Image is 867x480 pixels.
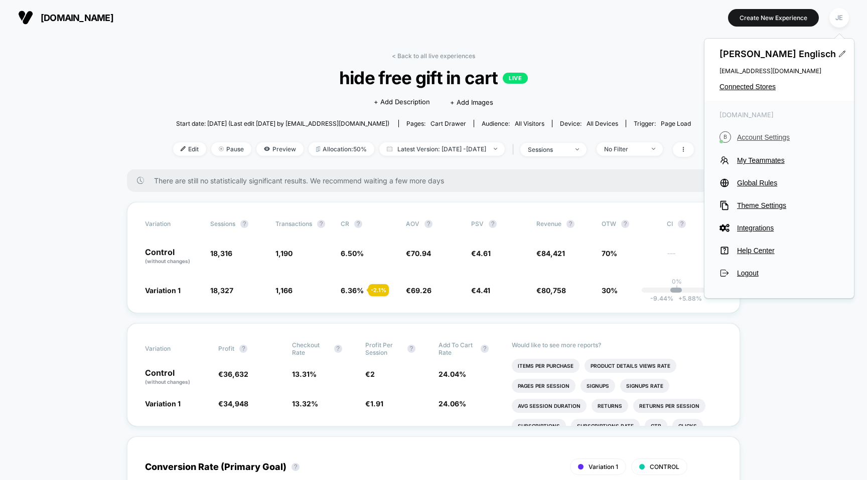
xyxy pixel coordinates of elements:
span: € [471,286,490,295]
span: 70% [602,249,617,258]
span: AOV [406,220,419,227]
span: Help Center [737,247,839,255]
span: + [678,295,682,302]
span: All Visitors [515,120,544,127]
img: end [494,148,497,150]
span: CR [341,220,349,227]
li: Ctr [645,419,667,433]
span: Start date: [DATE] (Last edit [DATE] by [EMAIL_ADDRESS][DOMAIN_NAME]) [176,120,389,127]
div: JE [829,8,849,28]
button: Integrations [719,223,839,233]
span: Sessions [210,220,235,227]
li: Clicks [672,419,703,433]
span: --- [667,251,722,265]
span: € [365,399,383,408]
li: Product Details Views Rate [585,359,676,373]
span: € [406,249,431,258]
p: Would like to see more reports? [512,341,722,349]
i: B [719,131,731,143]
span: 36,632 [223,370,248,378]
p: LIVE [503,73,528,84]
span: Latest Version: [DATE] - [DATE] [379,142,505,156]
li: Subscriptions [512,419,566,433]
span: CI [667,220,722,228]
span: all devices [587,120,618,127]
span: 13.32 % [292,399,318,408]
span: Logout [737,269,839,277]
span: Allocation: 50% [309,142,374,156]
span: 13.31 % [292,370,317,378]
li: Returns [592,399,628,413]
span: € [471,249,491,258]
p: | [676,285,678,293]
span: CONTROL [650,463,679,470]
img: Visually logo [18,10,33,25]
button: JE [826,8,852,28]
img: edit [181,146,186,151]
button: [DOMAIN_NAME] [15,10,116,26]
img: end [652,148,655,150]
span: € [536,249,565,258]
button: My Teammates [719,155,839,165]
span: € [218,399,248,408]
span: Page Load [661,120,691,127]
span: Checkout Rate [292,341,329,356]
span: € [406,286,431,295]
button: ? [481,345,489,353]
span: 84,421 [541,249,565,258]
span: There are still no statistically significant results. We recommend waiting a few more days [154,176,720,185]
span: [EMAIL_ADDRESS][DOMAIN_NAME] [719,67,839,75]
button: Logout [719,268,839,278]
span: 1,166 [275,286,293,295]
span: + Add Description [374,97,430,107]
button: ? [424,220,432,228]
div: Audience: [482,120,544,127]
span: Global Rules [737,179,839,187]
span: + Add Images [450,98,493,106]
li: Items Per Purchase [512,359,580,373]
span: 18,316 [210,249,232,258]
span: 18,327 [210,286,233,295]
span: -9.44 % [650,295,673,302]
button: Create New Experience [728,9,819,27]
img: end [219,146,224,151]
span: Profit [218,345,234,352]
span: 69.26 [411,286,431,295]
span: Revenue [536,220,561,227]
button: Global Rules [719,178,839,188]
span: OTW [602,220,657,228]
span: Transactions [275,220,312,227]
span: € [536,286,566,295]
span: 30% [602,286,618,295]
span: 24.06 % [439,399,466,408]
button: ? [239,345,247,353]
span: [DOMAIN_NAME] [719,111,839,119]
span: Preview [256,142,304,156]
span: [PERSON_NAME] Englisch [719,49,839,59]
li: Pages Per Session [512,379,575,393]
span: 6.36 % [341,286,364,295]
img: end [575,148,579,150]
span: Profit Per Session [365,341,402,356]
span: (without changes) [145,258,190,264]
span: 4.41 [476,286,490,295]
img: rebalance [316,146,320,152]
span: cart drawer [430,120,466,127]
p: Control [145,369,208,386]
span: 24.04 % [439,370,466,378]
li: Returns Per Session [633,399,705,413]
button: ? [489,220,497,228]
span: [DOMAIN_NAME] [41,13,113,23]
span: 1.91 [370,399,383,408]
span: Add To Cart Rate [439,341,476,356]
span: Variation [145,341,200,356]
button: ? [566,220,574,228]
span: Variation 1 [145,286,181,295]
span: Variation 1 [589,463,618,470]
span: 4.61 [476,249,491,258]
li: Signups Rate [620,379,669,393]
li: Subscriptions Rate [571,419,640,433]
span: Variation [145,220,200,228]
button: Connected Stores [719,83,839,91]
